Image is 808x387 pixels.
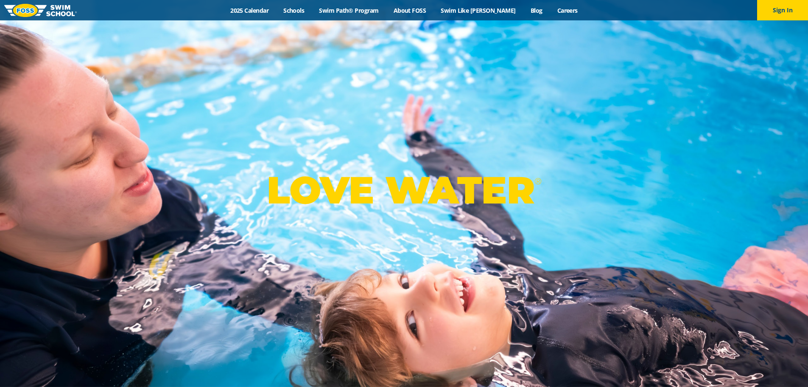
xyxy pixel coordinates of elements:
[4,4,77,17] img: FOSS Swim School Logo
[534,176,541,186] sup: ®
[312,6,386,14] a: Swim Path® Program
[550,6,585,14] a: Careers
[223,6,276,14] a: 2025 Calendar
[267,167,541,213] p: LOVE WATER
[386,6,433,14] a: About FOSS
[523,6,550,14] a: Blog
[276,6,312,14] a: Schools
[433,6,523,14] a: Swim Like [PERSON_NAME]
